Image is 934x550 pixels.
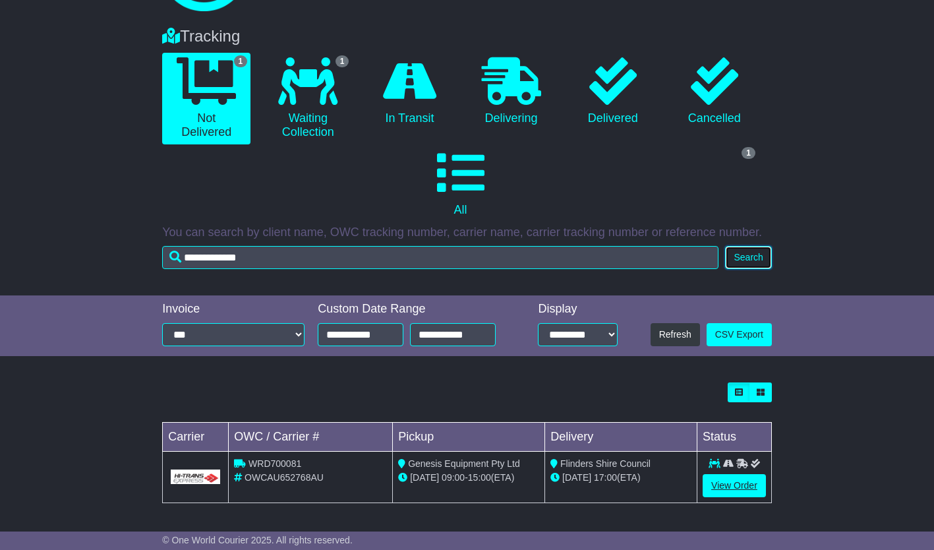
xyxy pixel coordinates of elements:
[569,53,657,131] a: Delivered
[670,53,759,131] a: Cancelled
[162,226,772,240] p: You can search by client name, OWC tracking number, carrier name, carrier tracking number or refe...
[398,471,539,485] div: - (ETA)
[468,472,491,483] span: 15:00
[550,471,691,485] div: (ETA)
[393,422,545,451] td: Pickup
[229,422,393,451] td: OWC / Carrier #
[594,472,617,483] span: 17:00
[442,472,465,483] span: 09:00
[545,422,697,451] td: Delivery
[162,302,305,317] div: Invoice
[707,323,772,346] a: CSV Export
[538,302,618,317] div: Display
[410,472,439,483] span: [DATE]
[560,458,651,469] span: Flinders Shire Council
[162,144,759,222] a: 1 All
[651,323,700,346] button: Refresh
[318,302,512,317] div: Custom Date Range
[234,55,248,67] span: 1
[365,53,453,131] a: In Transit
[264,53,352,144] a: 1 Waiting Collection
[703,474,766,497] a: View Order
[162,53,250,144] a: 1 Not Delivered
[697,422,772,451] td: Status
[467,53,556,131] a: Delivering
[162,535,353,545] span: © One World Courier 2025. All rights reserved.
[163,422,229,451] td: Carrier
[336,55,349,67] span: 1
[562,472,591,483] span: [DATE]
[156,27,778,46] div: Tracking
[742,147,755,159] span: 1
[245,472,324,483] span: OWCAU652768AU
[725,246,771,269] button: Search
[171,470,220,484] img: GetCarrierServiceLogo
[408,458,520,469] span: Genesis Equipment Pty Ltd
[248,458,301,469] span: WRD700081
